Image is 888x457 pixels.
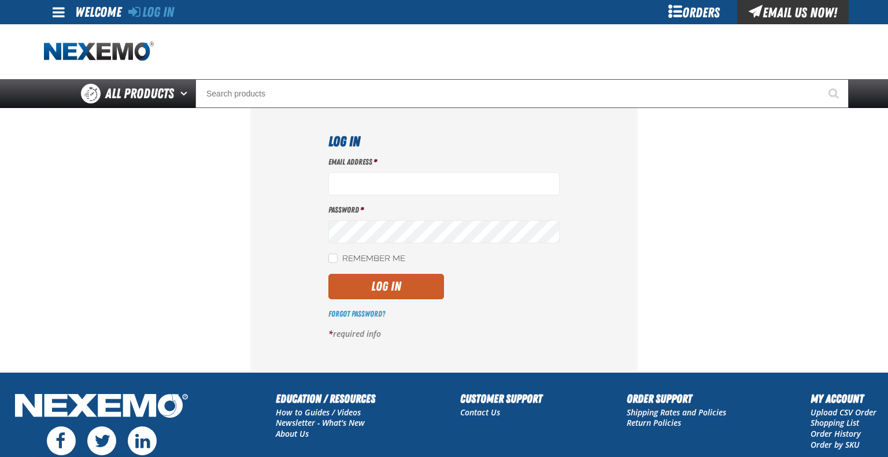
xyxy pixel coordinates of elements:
[44,42,154,62] img: Nexemo logo
[811,428,861,439] a: Order History
[811,439,860,450] a: Order by SKU
[176,79,195,108] button: Open All Products pages
[276,407,361,418] a: How to Guides / Videos
[328,254,405,265] label: Remember Me
[328,309,385,318] a: Forgot Password?
[276,428,309,439] a: About Us
[627,407,726,418] a: Shipping Rates and Policies
[128,4,174,20] a: Log In
[328,131,560,152] h1: Log In
[44,42,154,62] a: Home
[276,417,365,428] a: Newsletter - What's New
[328,254,338,263] input: Remember Me
[811,407,876,418] a: Upload CSV Order
[12,390,191,424] img: Nexemo Logo
[811,390,876,407] h2: My Account
[276,390,375,407] h2: Education / Resources
[820,79,849,108] button: Start Searching
[328,329,560,340] p: required info
[328,205,560,216] label: Password
[460,407,500,418] a: Contact Us
[811,417,859,428] a: Shopping List
[460,390,542,407] h2: Customer Support
[105,83,174,104] span: All Products
[627,390,726,407] h2: Order Support
[328,274,444,299] button: Log In
[195,79,849,108] input: Search
[627,417,681,428] a: Return Policies
[328,157,560,168] label: Email Address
